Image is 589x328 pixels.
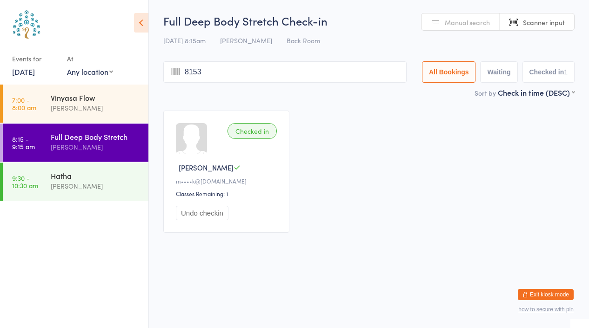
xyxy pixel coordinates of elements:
[12,135,35,150] time: 8:15 - 9:15 am
[480,61,517,83] button: Waiting
[522,61,575,83] button: Checked in1
[287,36,320,45] span: Back Room
[9,7,44,42] img: Australian School of Meditation & Yoga
[176,177,280,185] div: m••••k@[DOMAIN_NAME]
[163,61,407,83] input: Search
[51,92,141,103] div: Vinyasa Flow
[445,18,490,27] span: Manual search
[12,51,58,66] div: Events for
[3,124,148,162] a: 8:15 -9:15 amFull Deep Body Stretch[PERSON_NAME]
[12,174,38,189] time: 9:30 - 10:30 am
[163,36,206,45] span: [DATE] 8:15am
[12,66,35,77] a: [DATE]
[3,163,148,201] a: 9:30 -10:30 amHatha[PERSON_NAME]
[220,36,272,45] span: [PERSON_NAME]
[228,123,277,139] div: Checked in
[564,68,568,76] div: 1
[179,163,234,172] span: [PERSON_NAME]
[67,66,113,77] div: Any location
[51,131,141,142] div: Full Deep Body Stretch
[163,13,575,28] h2: Full Deep Body Stretch Check-in
[498,87,575,98] div: Check in time (DESC)
[51,103,141,113] div: [PERSON_NAME]
[3,85,148,123] a: 7:00 -8:00 amVinyasa Flow[PERSON_NAME]
[523,18,565,27] span: Scanner input
[518,306,574,313] button: how to secure with pin
[518,289,574,300] button: Exit kiosk mode
[176,190,280,197] div: Classes Remaining: 1
[67,51,113,66] div: At
[51,142,141,152] div: [PERSON_NAME]
[51,181,141,191] div: [PERSON_NAME]
[475,88,496,98] label: Sort by
[12,96,36,111] time: 7:00 - 8:00 am
[422,61,476,83] button: All Bookings
[176,206,228,220] button: Undo checkin
[51,171,141,181] div: Hatha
